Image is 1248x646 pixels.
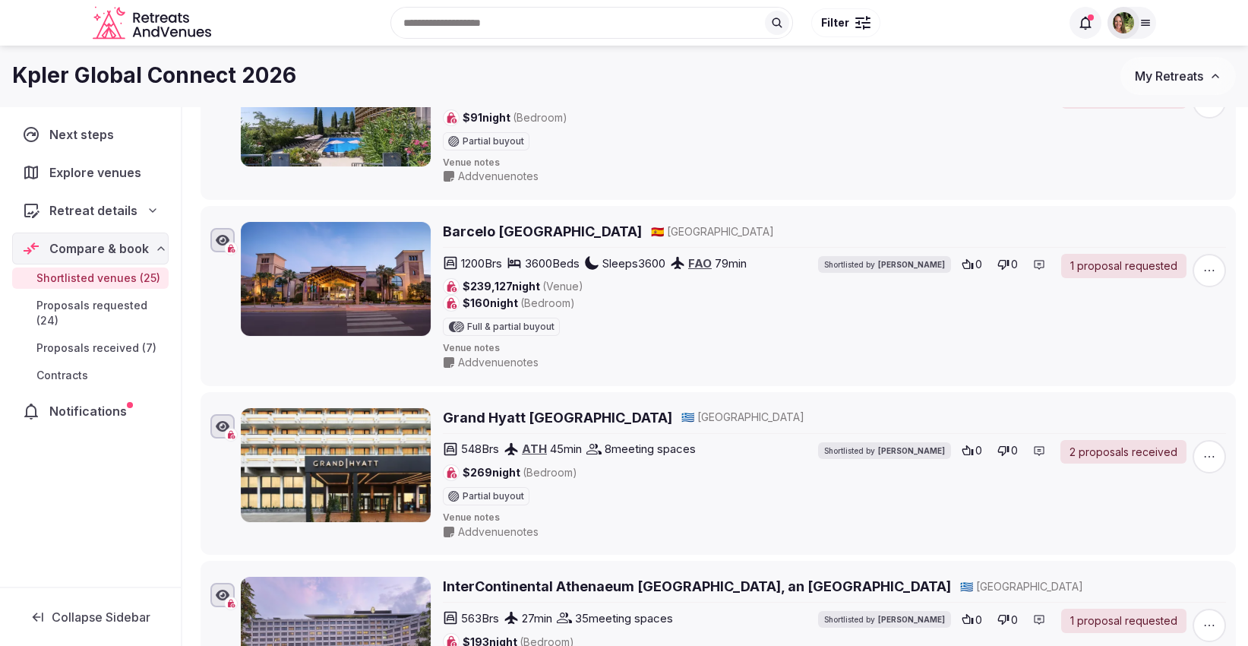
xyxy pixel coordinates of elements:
span: 0 [1011,613,1018,628]
span: Shortlisted venues (25) [36,271,160,286]
a: Contracts [12,365,169,386]
span: Add venue notes [458,355,539,370]
span: (Bedroom) [523,466,577,479]
button: 🇬🇷 [960,579,973,594]
img: Barcelo Punta Umbria Beach Resort & Convention Center [241,222,431,336]
span: 0 [1011,443,1018,458]
span: Partial buyout [463,137,524,146]
a: 1 proposal requested [1061,254,1186,278]
a: Grand Hyatt [GEOGRAPHIC_DATA] [443,408,672,427]
span: My Retreats [1135,68,1203,84]
span: Proposals received (7) [36,340,156,356]
span: [GEOGRAPHIC_DATA] [697,410,804,425]
span: Venue notes [443,342,1226,355]
span: [PERSON_NAME] [878,445,945,456]
button: 0 [957,440,987,461]
span: Explore venues [49,163,147,182]
span: Retreat details [49,201,137,220]
a: InterContinental Athenaeum [GEOGRAPHIC_DATA], an [GEOGRAPHIC_DATA] [443,577,951,596]
button: Filter [811,8,880,37]
span: 0 [975,443,982,458]
span: Next steps [49,125,120,144]
a: Next steps [12,119,169,150]
span: 1200 Brs [461,255,502,271]
span: Notifications [49,402,133,420]
button: 🇪🇸 [651,224,664,239]
span: 563 Brs [461,610,499,626]
span: Add venue notes [458,524,539,540]
span: Venue notes [443,157,1226,169]
span: 0 [1011,257,1018,272]
span: $160 night [463,296,575,311]
span: [PERSON_NAME] [878,259,945,270]
span: $269 night [463,465,577,480]
span: 🇬🇷 [960,580,973,593]
a: 2 proposals received [1060,440,1186,464]
span: 27 min [522,610,552,626]
span: $239,127 night [463,279,583,294]
span: 45 min [550,441,582,457]
span: (Venue) [542,280,583,293]
button: 0 [993,440,1022,461]
span: Venue notes [443,511,1226,524]
button: 🇬🇷 [681,410,694,425]
span: Partial buyout [463,492,524,501]
span: Add venue notes [458,169,539,184]
span: [GEOGRAPHIC_DATA] [976,579,1083,594]
svg: Retreats and Venues company logo [93,6,214,40]
a: ATH [522,442,547,456]
span: (Bedroom) [520,296,575,309]
span: 3600 Beds [525,255,580,271]
span: Contracts [36,368,88,383]
span: 0 [975,613,982,628]
button: 0 [993,609,1022,630]
button: 0 [957,609,987,630]
span: 548 Brs [461,441,499,457]
span: 🇪🇸 [651,225,664,238]
a: 1 proposal requested [1061,609,1186,633]
span: Sleeps 3600 [602,255,665,271]
a: Explore venues [12,157,169,188]
div: Shortlisted by [818,611,951,628]
a: Visit the homepage [93,6,214,40]
span: Compare & book [49,239,149,258]
button: My Retreats [1120,57,1236,95]
span: 0 [975,257,982,272]
div: Shortlisted by [818,256,951,273]
span: 🇬🇷 [681,410,694,423]
a: Barcelo [GEOGRAPHIC_DATA] [443,222,642,241]
a: FAO [688,256,712,271]
span: Collapse Sidebar [52,610,150,625]
span: [GEOGRAPHIC_DATA] [667,224,774,239]
span: 35 meeting spaces [575,610,673,626]
span: 79 min [715,255,747,271]
img: Grand Hyatt Athens [241,408,431,522]
span: [PERSON_NAME] [878,614,945,625]
span: Proposals requested (24) [36,298,163,328]
a: Shortlisted venues (25) [12,268,169,289]
img: Shay Tippie [1113,12,1134,33]
button: 0 [993,254,1022,275]
button: 0 [957,254,987,275]
span: 8 meeting spaces [605,441,696,457]
a: Proposals requested (24) [12,295,169,331]
h1: Kpler Global Connect 2026 [12,61,296,90]
span: Full & partial buyout [467,322,554,331]
button: Collapse Sidebar [12,600,169,634]
span: $91 night [463,110,567,125]
span: (Bedroom) [513,111,567,124]
img: Hotel Midas Roma [241,52,431,166]
a: Notifications [12,395,169,427]
a: Proposals received (7) [12,337,169,359]
span: Filter [821,15,849,30]
div: Shortlisted by [818,442,951,459]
